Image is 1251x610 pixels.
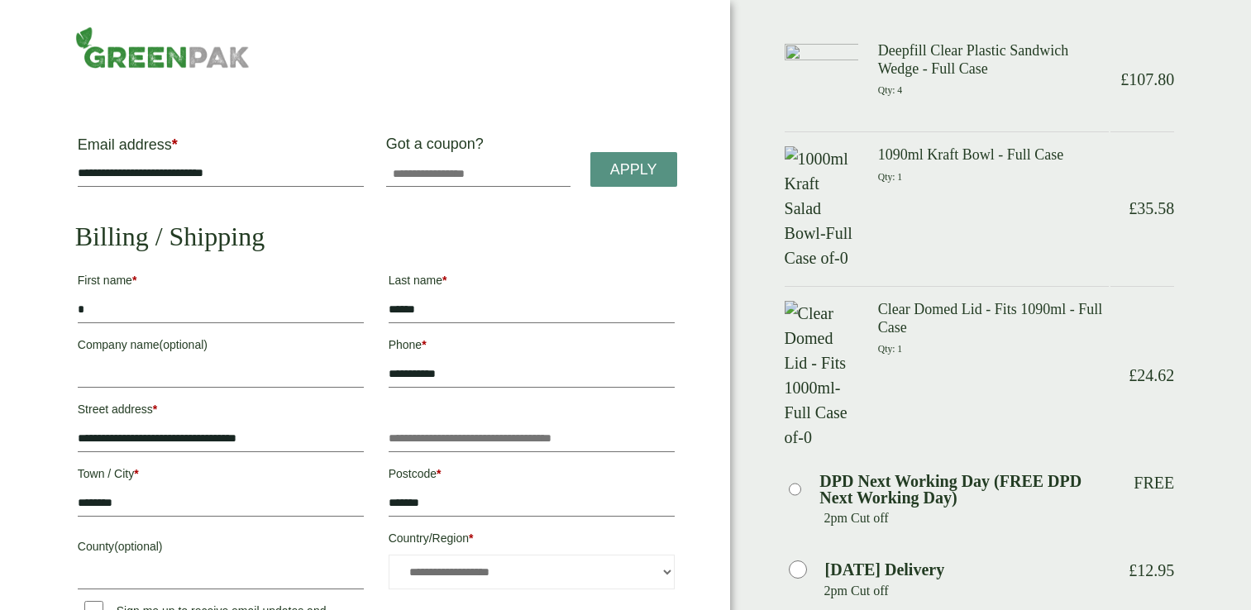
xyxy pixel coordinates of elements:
p: Free [1134,473,1174,493]
img: 1000ml Kraft Salad Bowl-Full Case of-0 [785,146,858,270]
label: Email address [78,137,364,160]
abbr: required [172,136,178,153]
label: Town / City [78,462,364,490]
small: Qty: 1 [878,344,902,355]
label: Postcode [389,462,675,490]
img: GreenPak Supplies [75,26,250,69]
small: Qty: 1 [878,172,902,183]
bdi: 24.62 [1129,366,1174,384]
span: £ [1129,199,1137,217]
abbr: required [422,338,426,351]
label: DPD Next Working Day (FREE DPD Next Working Day) [819,473,1109,506]
h3: Clear Domed Lid - Fits 1090ml - Full Case [878,301,1109,336]
abbr: required [132,274,136,287]
label: Company name [78,333,364,361]
bdi: 12.95 [1129,561,1174,579]
span: Apply [610,161,657,179]
span: £ [1129,366,1137,384]
h2: Billing / Shipping [75,221,677,252]
a: Apply [590,152,677,188]
label: Last name [389,269,675,297]
span: (optional) [114,540,162,553]
span: (optional) [160,338,208,351]
abbr: required [134,467,138,480]
abbr: required [153,403,157,416]
abbr: required [469,531,473,545]
label: Street address [78,398,364,426]
bdi: 107.80 [1120,70,1174,88]
small: Qty: 4 [878,85,902,96]
span: £ [1120,70,1129,88]
img: Clear Domed Lid - Fits 1000ml-Full Case of-0 [785,301,858,450]
label: Got a coupon? [386,136,490,160]
p: 2pm Cut off [824,506,1110,531]
label: Country/Region [389,527,675,555]
label: First name [78,269,364,297]
label: Phone [389,333,675,361]
label: County [78,535,364,563]
bdi: 35.58 [1129,199,1174,217]
abbr: required [437,467,441,480]
label: [DATE] Delivery [825,561,945,578]
h3: 1090ml Kraft Bowl - Full Case [878,146,1109,164]
h3: Deepfill Clear Plastic Sandwich Wedge - Full Case [878,42,1109,78]
abbr: required [442,274,446,287]
span: £ [1129,561,1137,579]
p: 2pm Cut off [824,579,1110,603]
